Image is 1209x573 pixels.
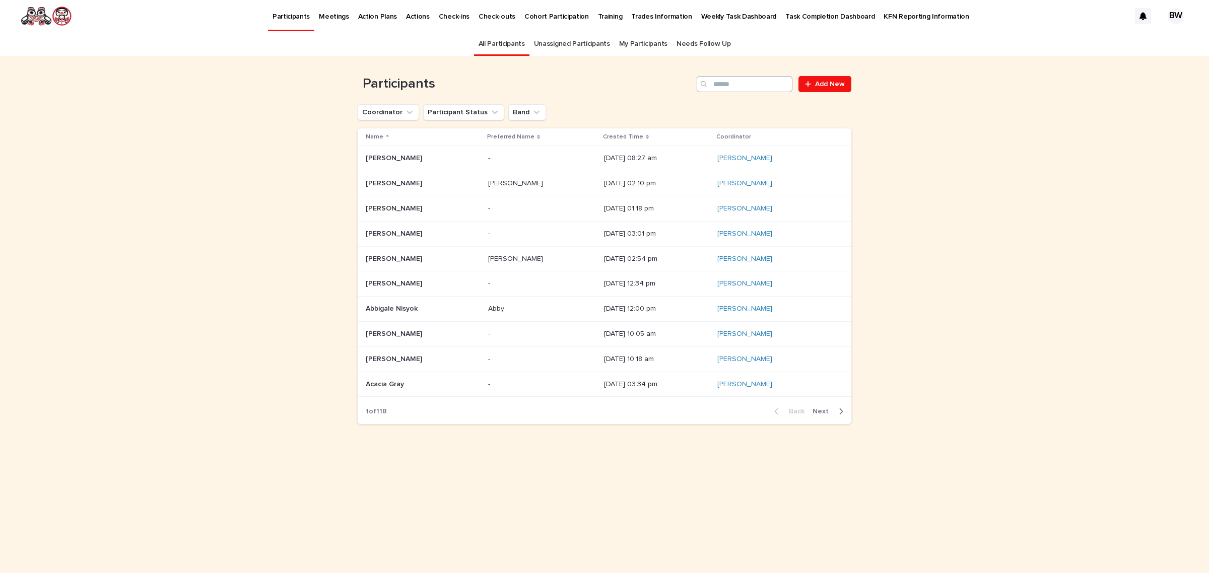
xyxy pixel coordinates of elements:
button: Coordinator [358,104,419,120]
p: [PERSON_NAME] [366,152,424,163]
p: 1 of 118 [358,399,395,424]
button: Next [809,407,851,416]
a: Needs Follow Up [677,32,730,56]
p: - [488,353,492,364]
img: rNyI97lYS1uoOg9yXW8k [20,6,72,26]
p: Abbigale Nisyok [366,303,420,313]
a: My Participants [619,32,667,56]
a: [PERSON_NAME] [717,230,772,238]
a: [PERSON_NAME] [717,355,772,364]
p: [DATE] 03:01 pm [604,230,709,238]
tr: [PERSON_NAME][PERSON_NAME] -- [DATE] 12:34 pm[PERSON_NAME] [358,271,851,297]
button: Back [766,407,809,416]
span: Next [813,408,835,415]
p: [PERSON_NAME] [366,253,424,263]
tr: [PERSON_NAME][PERSON_NAME] [PERSON_NAME][PERSON_NAME] [DATE] 02:10 pm[PERSON_NAME] [358,171,851,196]
a: Unassigned Participants [534,32,610,56]
button: Band [508,104,546,120]
p: Name [366,131,383,142]
p: - [488,152,492,163]
p: [PERSON_NAME] [366,328,424,338]
input: Search [697,76,792,92]
a: [PERSON_NAME] [717,330,772,338]
p: [DATE] 10:18 am [604,355,709,364]
p: Coordinator [716,131,751,142]
p: Abby [488,303,506,313]
a: [PERSON_NAME] [717,279,772,288]
p: [DATE] 12:34 pm [604,279,709,288]
a: [PERSON_NAME] [717,204,772,213]
p: [PERSON_NAME] [366,202,424,213]
p: [DATE] 12:00 pm [604,305,709,313]
tr: Acacia GrayAcacia Gray -- [DATE] 03:34 pm[PERSON_NAME] [358,372,851,397]
a: [PERSON_NAME] [717,154,772,163]
tr: [PERSON_NAME][PERSON_NAME] -- [DATE] 08:27 am[PERSON_NAME] [358,146,851,171]
a: [PERSON_NAME] [717,255,772,263]
p: - [488,228,492,238]
tr: [PERSON_NAME][PERSON_NAME] -- [DATE] 10:05 am[PERSON_NAME] [358,321,851,346]
p: - [488,378,492,389]
p: - [488,202,492,213]
tr: [PERSON_NAME][PERSON_NAME] -- [DATE] 03:01 pm[PERSON_NAME] [358,221,851,246]
p: Created Time [603,131,643,142]
tr: Abbigale NisyokAbbigale Nisyok AbbyAbby [DATE] 12:00 pm[PERSON_NAME] [358,297,851,322]
p: [DATE] 01:18 pm [604,204,709,213]
p: [PERSON_NAME] [488,253,545,263]
tr: [PERSON_NAME][PERSON_NAME] [PERSON_NAME][PERSON_NAME] [DATE] 02:54 pm[PERSON_NAME] [358,246,851,271]
p: [DATE] 02:54 pm [604,255,709,263]
a: All Participants [479,32,525,56]
div: BW [1168,8,1184,24]
p: Preferred Name [487,131,534,142]
p: [PERSON_NAME] [366,177,424,188]
a: [PERSON_NAME] [717,305,772,313]
tr: [PERSON_NAME][PERSON_NAME] -- [DATE] 10:18 am[PERSON_NAME] [358,346,851,372]
a: [PERSON_NAME] [717,179,772,188]
p: - [488,328,492,338]
p: [DATE] 10:05 am [604,330,709,338]
a: Add New [798,76,851,92]
p: [PERSON_NAME] [488,177,545,188]
p: - [488,277,492,288]
p: [DATE] 03:34 pm [604,380,709,389]
p: [PERSON_NAME] [366,277,424,288]
p: Acacia Gray [366,378,406,389]
a: [PERSON_NAME] [717,380,772,389]
span: Back [783,408,804,415]
button: Participant Status [423,104,504,120]
span: Add New [815,81,845,88]
p: [PERSON_NAME] [366,353,424,364]
p: [DATE] 02:10 pm [604,179,709,188]
tr: [PERSON_NAME][PERSON_NAME] -- [DATE] 01:18 pm[PERSON_NAME] [358,196,851,221]
p: [PERSON_NAME] [366,228,424,238]
p: [DATE] 08:27 am [604,154,709,163]
h1: Participants [358,76,693,92]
